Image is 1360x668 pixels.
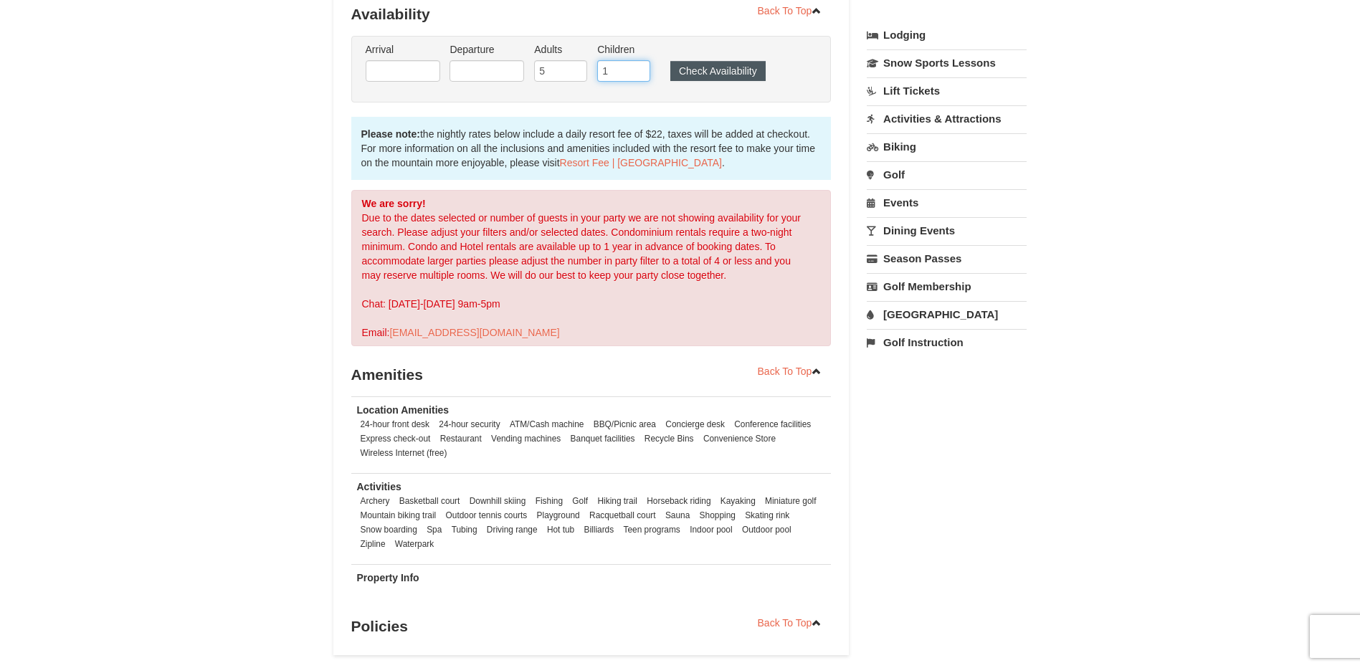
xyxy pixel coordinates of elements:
a: Golf Membership [867,273,1027,300]
h3: Policies [351,612,832,641]
li: Racquetball court [586,508,660,523]
li: Billiards [581,523,618,537]
a: Dining Events [867,217,1027,244]
div: Due to the dates selected or number of guests in your party we are not showing availability for y... [351,190,832,346]
strong: Activities [357,481,401,492]
li: Wireless Internet (free) [357,446,451,460]
div: the nightly rates below include a daily resort fee of $22, taxes will be added at checkout. For m... [351,117,832,180]
button: Check Availability [670,61,766,81]
li: Downhill skiing [466,494,530,508]
a: Season Passes [867,245,1027,272]
li: Recycle Bins [641,431,698,446]
li: Hot tub [543,523,578,537]
label: Children [597,42,650,57]
li: Hiking trail [594,494,641,508]
li: Shopping [696,508,739,523]
li: 24-hour security [435,417,503,431]
li: Sauna [662,508,693,523]
li: BBQ/Picnic area [590,417,660,431]
strong: Please note: [361,128,420,140]
li: Outdoor pool [738,523,795,537]
li: Vending machines [488,431,564,446]
a: Lift Tickets [867,77,1027,104]
a: [GEOGRAPHIC_DATA] [867,301,1027,328]
a: Biking [867,133,1027,160]
li: Banquet facilities [567,431,639,446]
li: Zipline [357,537,389,551]
li: Mountain biking trail [357,508,440,523]
li: Archery [357,494,394,508]
a: Back To Top [748,612,832,634]
li: Concierge desk [662,417,728,431]
a: Lodging [867,22,1027,48]
label: Adults [534,42,587,57]
li: Horseback riding [643,494,714,508]
li: Convenience Store [700,431,779,446]
li: Tubing [448,523,481,537]
li: Kayaking [717,494,759,508]
li: Playground [533,508,584,523]
a: Snow Sports Lessons [867,49,1027,76]
li: Indoor pool [686,523,736,537]
a: Golf Instruction [867,329,1027,356]
a: Resort Fee | [GEOGRAPHIC_DATA] [560,157,722,168]
li: Fishing [532,494,566,508]
li: Conference facilities [731,417,814,431]
li: Teen programs [620,523,684,537]
li: 24-hour front desk [357,417,434,431]
a: Events [867,189,1027,216]
li: Express check-out [357,431,434,446]
li: Golf [569,494,591,508]
li: Driving range [483,523,541,537]
li: Spa [423,523,445,537]
label: Departure [450,42,524,57]
strong: Location Amenities [357,404,450,416]
li: Miniature golf [761,494,819,508]
li: Basketball court [396,494,464,508]
a: Activities & Attractions [867,105,1027,132]
li: Skating rink [741,508,793,523]
li: ATM/Cash machine [506,417,588,431]
a: Back To Top [748,361,832,382]
strong: Property Info [357,572,419,583]
li: Restaurant [437,431,485,446]
li: Waterpark [391,537,437,551]
h3: Amenities [351,361,832,389]
a: [EMAIL_ADDRESS][DOMAIN_NAME] [389,327,559,338]
li: Snow boarding [357,523,421,537]
strong: We are sorry! [362,198,426,209]
li: Outdoor tennis courts [442,508,531,523]
label: Arrival [366,42,440,57]
a: Golf [867,161,1027,188]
